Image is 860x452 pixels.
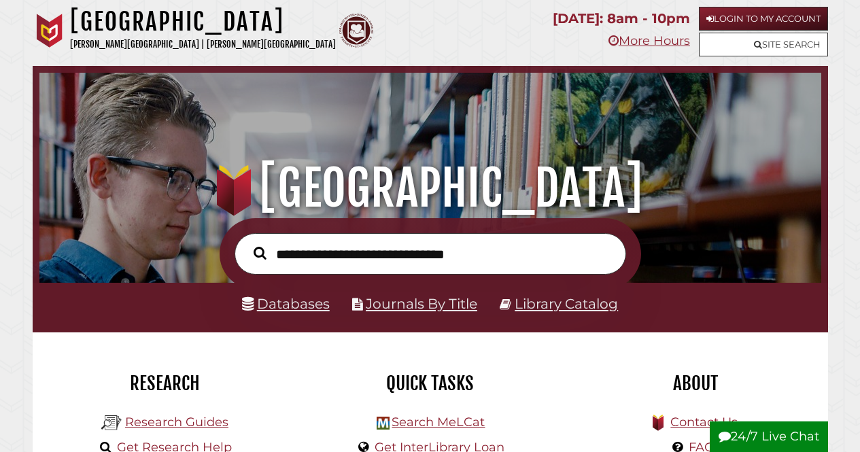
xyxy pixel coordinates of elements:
p: [DATE]: 8am - 10pm [553,7,690,31]
h1: [GEOGRAPHIC_DATA] [70,7,336,37]
h2: Research [43,372,288,395]
a: Library Catalog [515,295,618,312]
a: Databases [242,295,330,312]
a: Research Guides [125,415,228,430]
p: [PERSON_NAME][GEOGRAPHIC_DATA] | [PERSON_NAME][GEOGRAPHIC_DATA] [70,37,336,52]
img: Hekman Library Logo [101,413,122,433]
h1: [GEOGRAPHIC_DATA] [52,158,808,218]
img: Calvin Theological Seminary [339,14,373,48]
a: Site Search [699,33,828,56]
button: Search [247,243,273,263]
a: Login to My Account [699,7,828,31]
h2: Quick Tasks [308,372,553,395]
a: More Hours [608,33,690,48]
i: Search [254,246,266,260]
img: Calvin University [33,14,67,48]
a: Journals By Title [366,295,477,312]
h2: About [573,372,818,395]
a: Contact Us [670,415,738,430]
img: Hekman Library Logo [377,417,390,430]
a: Search MeLCat [392,415,485,430]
